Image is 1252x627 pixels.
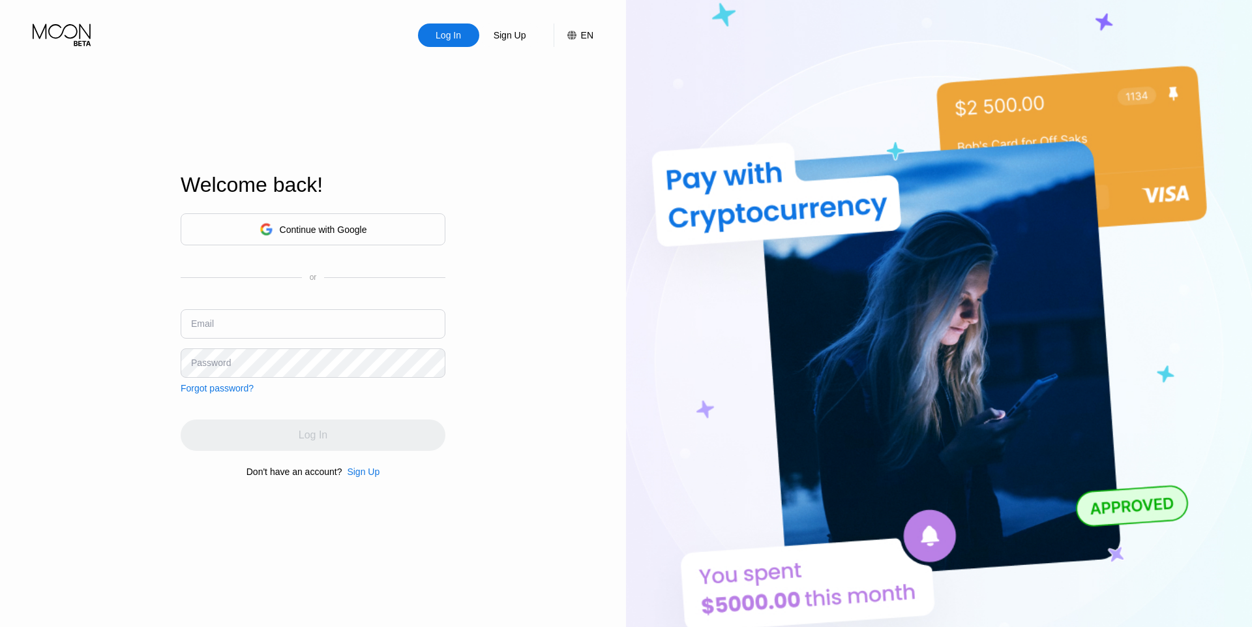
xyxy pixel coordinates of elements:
div: Sign Up [347,466,380,477]
div: Log In [434,29,462,42]
div: Don't have an account? [246,466,342,477]
div: Sign Up [492,29,528,42]
div: Continue with Google [280,224,367,235]
div: Welcome back! [181,173,445,197]
div: Sign Up [479,23,541,47]
div: Sign Up [342,466,380,477]
div: EN [554,23,593,47]
div: Forgot password? [181,383,254,393]
div: or [310,273,317,282]
div: Password [191,358,231,368]
div: Continue with Google [181,213,445,245]
div: EN [581,30,593,40]
div: Email [191,318,214,329]
div: Log In [418,23,479,47]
